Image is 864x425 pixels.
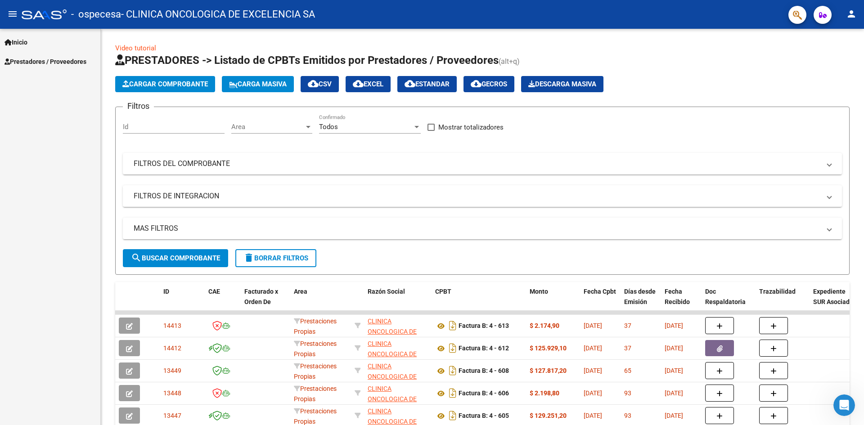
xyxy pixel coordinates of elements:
[530,367,567,374] strong: $ 127.817,20
[584,389,602,397] span: [DATE]
[160,282,205,322] datatable-header-cell: ID
[530,322,559,329] strong: $ 2.174,90
[499,57,520,66] span: (alt+q)
[447,363,459,378] i: Descargar documento
[665,389,683,397] span: [DATE]
[294,288,307,295] span: Area
[438,122,504,133] span: Mostrar totalizadores
[368,362,417,390] span: CLINICA ONCOLOGICA DE EXCELENCIA SA
[163,322,181,329] span: 14413
[526,282,580,322] datatable-header-cell: Monto
[368,361,428,380] div: 30688380967
[621,282,661,322] datatable-header-cell: Días desde Emisión
[115,54,499,67] span: PRESTADORES -> Listado de CPBTs Emitidos por Prestadores / Proveedores
[346,76,391,92] button: EXCEL
[131,254,220,262] span: Buscar Comprobante
[294,407,337,425] span: Prestaciones Propias
[584,412,602,419] span: [DATE]
[624,412,631,419] span: 93
[661,282,702,322] datatable-header-cell: Fecha Recibido
[665,412,683,419] span: [DATE]
[665,288,690,305] span: Fecha Recibido
[530,412,567,419] strong: $ 129.251,20
[813,288,853,305] span: Expediente SUR Asociado
[123,218,842,239] mat-expansion-panel-header: MAS FILTROS
[665,344,683,352] span: [DATE]
[222,76,294,92] button: Carga Masiva
[459,412,509,420] strong: Factura B: 4 - 605
[294,385,337,403] span: Prestaciones Propias
[624,322,631,329] span: 37
[163,389,181,397] span: 13448
[308,78,319,89] mat-icon: cloud_download
[665,322,683,329] span: [DATE]
[368,339,428,358] div: 30688380967
[810,282,859,322] datatable-header-cell: Expediente SUR Asociado
[123,249,228,267] button: Buscar Comprobante
[123,185,842,207] mat-expansion-panel-header: FILTROS DE INTEGRACION
[846,9,857,19] mat-icon: person
[368,340,417,368] span: CLINICA ONCOLOGICA DE EXCELENCIA SA
[463,76,514,92] button: Gecros
[471,78,481,89] mat-icon: cloud_download
[530,288,548,295] span: Monto
[705,288,746,305] span: Doc Respaldatoria
[368,384,428,403] div: 30688380967
[4,57,86,67] span: Prestadores / Proveedores
[530,344,567,352] strong: $ 125.929,10
[459,390,509,397] strong: Factura B: 4 - 606
[115,44,156,52] a: Video tutorial
[432,282,526,322] datatable-header-cell: CPBT
[368,288,405,295] span: Razón Social
[405,80,450,88] span: Estandar
[397,76,457,92] button: Estandar
[121,4,315,24] span: - CLINICA ONCOLOGICA DE EXCELENCIA SA
[759,288,796,295] span: Trazabilidad
[294,362,337,380] span: Prestaciones Propias
[580,282,621,322] datatable-header-cell: Fecha Cpbt
[294,318,337,335] span: Prestaciones Propias
[208,288,220,295] span: CAE
[71,4,121,24] span: - ospecesa
[584,344,602,352] span: [DATE]
[447,408,459,423] i: Descargar documento
[123,100,154,112] h3: Filtros
[364,282,432,322] datatable-header-cell: Razón Social
[231,123,304,131] span: Area
[353,78,364,89] mat-icon: cloud_download
[528,80,596,88] span: Descarga Masiva
[624,288,656,305] span: Días desde Emisión
[290,282,351,322] datatable-header-cell: Area
[205,282,241,322] datatable-header-cell: CAE
[319,123,338,131] span: Todos
[368,406,428,425] div: 30688380967
[665,367,683,374] span: [DATE]
[624,389,631,397] span: 93
[368,385,417,413] span: CLINICA ONCOLOGICA DE EXCELENCIA SA
[521,76,603,92] button: Descarga Masiva
[4,37,27,47] span: Inicio
[447,318,459,333] i: Descargar documento
[294,340,337,358] span: Prestaciones Propias
[584,288,616,295] span: Fecha Cpbt
[459,322,509,330] strong: Factura B: 4 - 613
[435,288,451,295] span: CPBT
[243,254,308,262] span: Borrar Filtros
[530,389,559,397] strong: $ 2.198,80
[368,318,417,345] span: CLINICA ONCOLOGICA DE EXCELENCIA SA
[241,282,290,322] datatable-header-cell: Facturado x Orden De
[833,394,855,416] iframe: Intercom live chat
[447,386,459,400] i: Descargar documento
[134,224,820,233] mat-panel-title: MAS FILTROS
[122,80,208,88] span: Cargar Comprobante
[624,344,631,352] span: 37
[244,288,278,305] span: Facturado x Orden De
[624,367,631,374] span: 65
[756,282,810,322] datatable-header-cell: Trazabilidad
[459,345,509,352] strong: Factura B: 4 - 612
[243,252,254,263] mat-icon: delete
[584,367,602,374] span: [DATE]
[459,367,509,375] strong: Factura B: 4 - 608
[163,367,181,374] span: 13449
[368,316,428,335] div: 30688380967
